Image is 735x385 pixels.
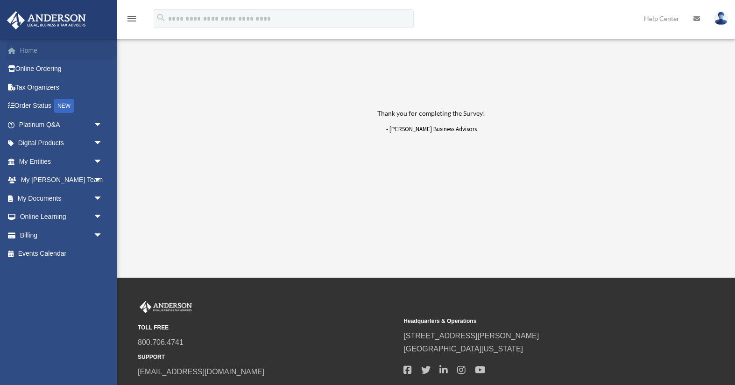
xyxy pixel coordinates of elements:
a: Digital Productsarrow_drop_down [7,134,117,153]
a: Online Ordering [7,60,117,78]
a: Tax Organizers [7,78,117,97]
a: My Documentsarrow_drop_down [7,189,117,208]
img: User Pic [714,12,728,25]
span: arrow_drop_down [93,189,112,208]
small: TOLL FREE [138,323,397,333]
span: arrow_drop_down [93,226,112,245]
img: Anderson Advisors Platinum Portal [138,301,194,313]
a: [GEOGRAPHIC_DATA][US_STATE] [403,345,523,353]
small: Headquarters & Operations [403,316,663,326]
span: arrow_drop_down [93,115,112,134]
span: arrow_drop_down [93,171,112,190]
a: Online Learningarrow_drop_down [7,208,117,226]
small: SUPPORT [138,352,397,362]
a: Order StatusNEW [7,97,117,116]
span: arrow_drop_down [93,208,112,227]
a: My [PERSON_NAME] Teamarrow_drop_down [7,171,117,189]
a: Billingarrow_drop_down [7,226,117,245]
a: 800.706.4741 [138,338,184,346]
a: [STREET_ADDRESS][PERSON_NAME] [403,332,539,340]
a: Platinum Q&Aarrow_drop_down [7,115,117,134]
p: - [PERSON_NAME] Business Advisors [258,124,605,135]
a: menu [126,16,137,24]
i: menu [126,13,137,24]
i: search [156,13,166,23]
h3: Thank you for completing the Survey! [258,109,605,118]
span: arrow_drop_down [93,152,112,171]
a: Events Calendar [7,245,117,263]
a: My Entitiesarrow_drop_down [7,152,117,171]
img: Anderson Advisors Platinum Portal [4,11,89,29]
a: Home [7,41,117,60]
a: [EMAIL_ADDRESS][DOMAIN_NAME] [138,368,264,376]
div: NEW [54,99,74,113]
span: arrow_drop_down [93,134,112,153]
